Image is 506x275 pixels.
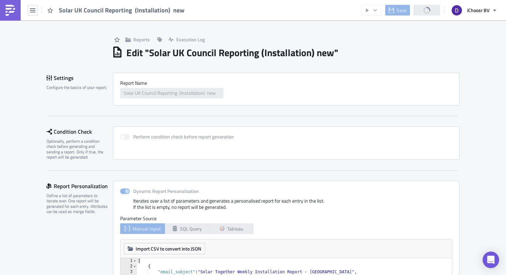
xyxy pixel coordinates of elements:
[46,181,113,191] div: Report Personalization
[46,85,108,90] div: Configure the basics of your report.
[227,225,243,232] span: Tableau
[136,245,201,252] span: Import CSV to convert into JSON
[46,73,113,83] div: Settings
[209,223,254,234] button: Tableau
[59,6,185,14] span: Solar UK Council Reporting (Installation) new
[46,139,108,160] div: Optionally, perform a condition check before generating and sending a report. Only if true, the r...
[397,7,407,14] span: Save
[120,215,452,222] label: Parameter Source
[467,7,489,14] span: iChoosr BV
[413,5,440,16] button: Share
[165,223,209,234] button: SQL Query
[120,258,137,264] div: 1
[133,36,150,43] span: Reports
[165,34,208,45] button: Execution Log
[120,198,452,215] div: Iterates over a list of parameters and generates a personalised report for each entry in the list...
[122,34,153,45] button: Reports
[133,133,234,140] strong: Perform condition check before report generation
[133,187,199,195] strong: Dynamic Report Personalization
[180,225,202,232] span: SQL Query
[120,223,165,234] button: Manual Input
[133,225,161,232] span: Manual Input
[120,80,452,86] label: Report Nam﻿e
[176,36,205,43] span: Execution Log
[385,5,410,16] button: Save
[126,47,338,59] h1: Edit " Solar UK Council Reporting (Installation) new "
[46,193,108,214] div: Define a list of parameters to iterate over. One report will be generated for each entry. Attribu...
[451,4,463,16] img: Avatar
[46,126,113,137] div: Condition Check
[120,269,137,275] div: 3
[124,243,205,254] button: Import CSV to convert into JSON
[447,3,501,18] button: iChoosr BV
[120,264,137,269] div: 2
[5,5,16,16] img: PushMetrics
[483,252,499,268] div: Open Intercom Messenger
